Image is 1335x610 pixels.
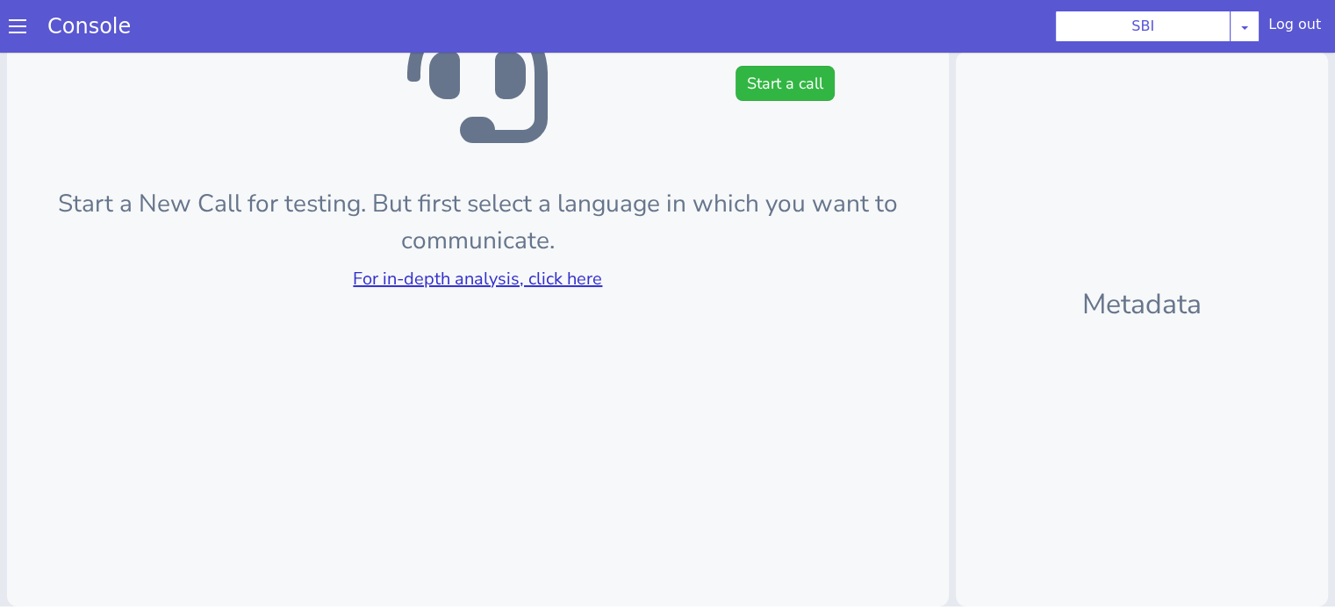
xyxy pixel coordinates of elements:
[736,18,835,53] button: Start a call
[35,137,921,211] p: Start a New Call for testing. But first select a language in which you want to communicate.
[1268,14,1321,42] div: Log out
[353,219,602,242] a: For in-depth analysis, click here
[26,14,152,39] a: Console
[1055,11,1231,42] button: SBI
[984,235,1300,277] p: Metadata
